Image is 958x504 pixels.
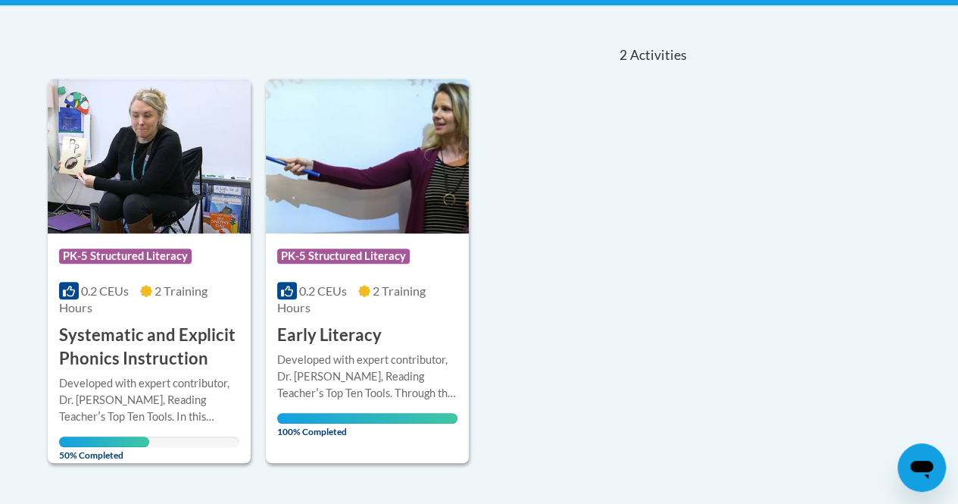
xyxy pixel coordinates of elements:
[629,47,686,64] span: Activities
[277,249,410,264] span: PK-5 Structured Literacy
[59,375,239,425] div: Developed with expert contributor, Dr. [PERSON_NAME], Reading Teacherʹs Top Ten Tools. In this co...
[59,437,149,461] span: 50% Completed
[48,79,251,233] img: Course Logo
[48,79,251,462] a: Course LogoPK-5 Structured Literacy0.2 CEUs2 Training Hours Systematic and Explicit Phonics Instr...
[897,443,946,492] iframe: Button to launch messaging window
[81,283,129,298] span: 0.2 CEUs
[299,283,347,298] span: 0.2 CEUs
[59,324,239,371] h3: Systematic and Explicit Phonics Instruction
[277,352,457,402] div: Developed with expert contributor, Dr. [PERSON_NAME], Reading Teacherʹs Top Ten Tools. Through th...
[277,413,457,437] span: 100% Completed
[59,249,192,264] span: PK-5 Structured Literacy
[266,79,469,233] img: Course Logo
[266,79,469,462] a: Course LogoPK-5 Structured Literacy0.2 CEUs2 Training Hours Early LiteracyDeveloped with expert c...
[277,324,382,347] h3: Early Literacy
[277,413,457,424] div: Your progress
[59,437,149,447] div: Your progress
[619,47,627,64] span: 2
